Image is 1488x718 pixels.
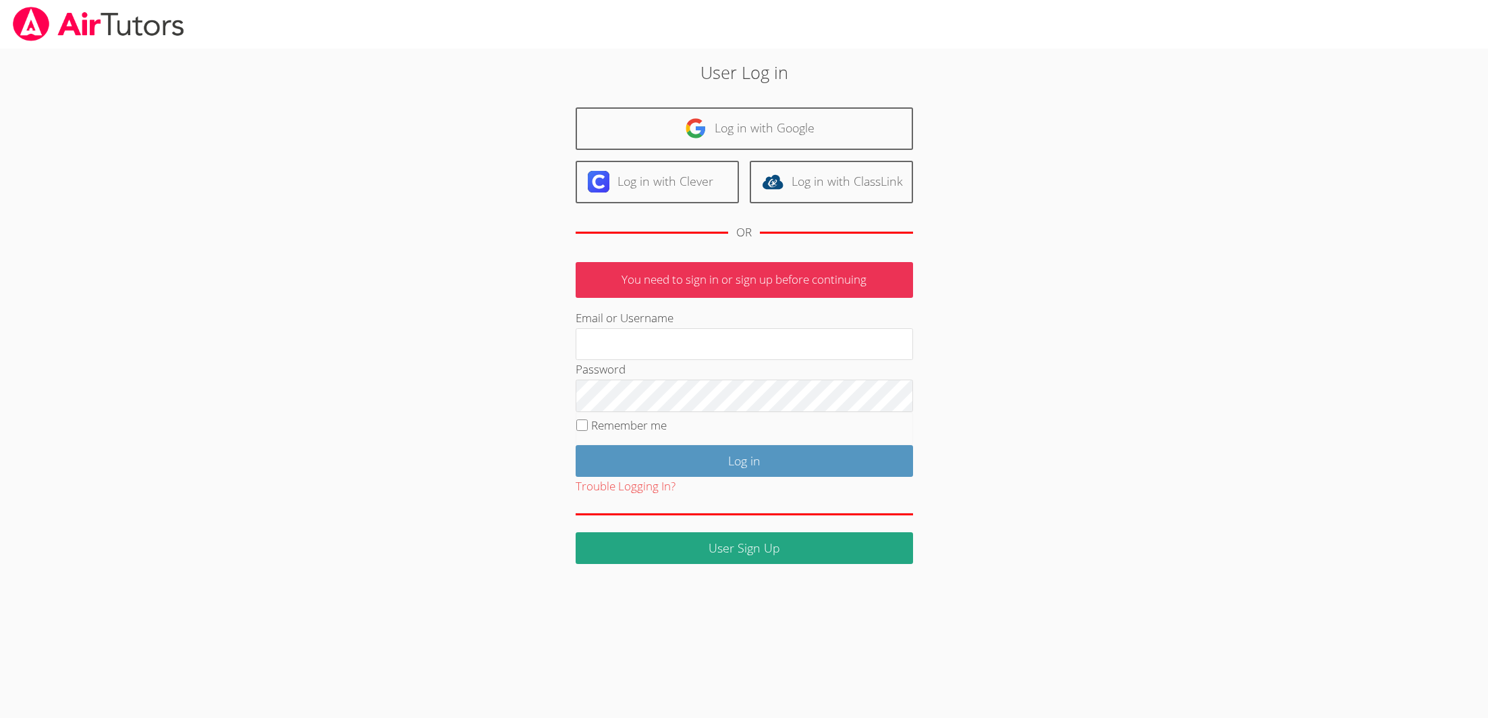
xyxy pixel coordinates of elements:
label: Remember me [591,417,667,433]
div: OR [736,223,752,242]
label: Password [576,361,626,377]
a: User Sign Up [576,532,913,564]
img: google-logo-50288ca7cdecda66e5e0955fdab243c47b7ad437acaf1139b6f446037453330a.svg [685,118,707,139]
img: classlink-logo-d6bb404cc1216ec64c9a2012d9dc4662098be43eaf13dc465df04b49fa7ab582.svg [762,171,783,193]
img: clever-logo-6eab21bc6e7a338710f1a6ff85c0baf02591cd810cc4098c63d3a4b26e2feb20.svg [588,171,609,193]
label: Email or Username [576,310,673,326]
a: Log in with ClassLink [750,161,913,203]
h2: User Log in [342,59,1146,85]
a: Log in with Clever [576,161,739,203]
img: airtutors_banner-c4298cdbf04f3fff15de1276eac7730deb9818008684d7c2e4769d2f7ddbe033.png [11,7,186,41]
button: Trouble Logging In? [576,477,676,496]
input: Log in [576,445,913,477]
a: Log in with Google [576,107,913,150]
p: You need to sign in or sign up before continuing [576,262,913,298]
